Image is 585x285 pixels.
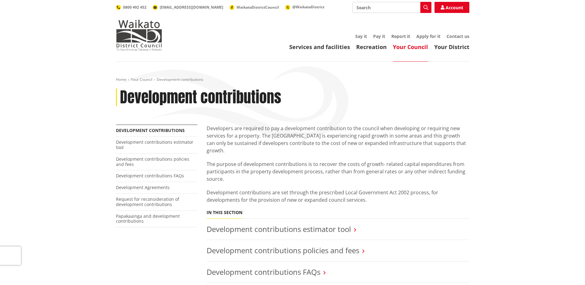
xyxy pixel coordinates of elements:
[116,196,179,207] a: Request for reconsideration of development contributions
[447,33,469,39] a: Contact us
[207,267,320,277] a: Development contributions FAQs
[116,20,162,51] img: Waikato District Council - Te Kaunihera aa Takiwaa o Waikato
[285,4,324,10] a: @WaikatoDistrict
[207,224,351,234] a: Development contributions estimator tool
[207,189,469,204] p: Development contributions are set through the prescribed Local Government Act 2002 process, for d...
[416,33,440,39] a: Apply for it
[116,77,126,82] a: Home
[123,5,146,10] span: 0800 492 452
[391,33,410,39] a: Report it
[116,173,184,179] a: Development contributions FAQs
[207,210,242,215] h5: In this section
[434,43,469,51] a: Your District
[355,33,367,39] a: Say it
[116,127,185,133] a: Development contributions
[207,160,469,183] p: The purpose of development contributions is to recover the costs of growth- related capital expen...
[229,5,279,10] a: WaikatoDistrictCouncil
[153,5,223,10] a: [EMAIL_ADDRESS][DOMAIN_NAME]
[116,213,180,224] a: Papakaainga and development contributions
[116,139,193,150] a: Development contributions estimator tool
[120,89,281,106] h1: Development contributions
[116,5,146,10] a: 0800 492 452
[352,2,431,13] input: Search input
[116,184,170,190] a: Development Agreements
[207,125,469,154] p: Developers are required to pay a development contribution to the council when developing or requi...
[131,77,152,82] a: Your Council
[435,2,469,13] a: Account
[393,43,428,51] a: Your Council
[116,77,469,82] nav: breadcrumb
[207,245,359,255] a: Development contributions policies and fees
[373,33,385,39] a: Pay it
[116,156,189,167] a: Development contributions policies and fees
[356,43,387,51] a: Recreation
[289,43,350,51] a: Services and facilities
[160,5,223,10] span: [EMAIL_ADDRESS][DOMAIN_NAME]
[292,4,324,10] span: @WaikatoDistrict
[157,77,203,82] span: Development contributions
[237,5,279,10] span: WaikatoDistrictCouncil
